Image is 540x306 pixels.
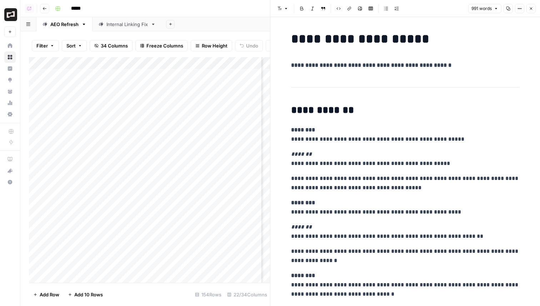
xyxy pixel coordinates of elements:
[191,40,232,51] button: Row Height
[468,4,501,13] button: 991 words
[146,42,183,49] span: Freeze Columns
[90,40,132,51] button: 34 Columns
[4,97,16,109] a: Usage
[36,17,92,31] a: AEO Refresh
[66,42,76,49] span: Sort
[135,40,188,51] button: Freeze Columns
[32,40,59,51] button: Filter
[36,42,48,49] span: Filter
[4,6,16,24] button: Workspace: Brex
[40,291,59,298] span: Add Row
[4,63,16,74] a: Insights
[202,42,227,49] span: Row Height
[29,289,64,300] button: Add Row
[50,21,79,28] div: AEO Refresh
[192,289,224,300] div: 154 Rows
[4,86,16,97] a: Your Data
[246,42,258,49] span: Undo
[74,291,103,298] span: Add 10 Rows
[235,40,263,51] button: Undo
[4,40,16,51] a: Home
[62,40,87,51] button: Sort
[101,42,128,49] span: 34 Columns
[471,5,492,12] span: 991 words
[4,109,16,120] a: Settings
[4,74,16,86] a: Opportunities
[4,176,16,188] button: Help + Support
[4,51,16,63] a: Browse
[64,289,107,300] button: Add 10 Rows
[224,289,270,300] div: 22/34 Columns
[4,8,17,21] img: Brex Logo
[5,165,15,176] div: What's new?
[4,165,16,176] button: What's new?
[92,17,162,31] a: Internal Linking Fix
[4,154,16,165] a: AirOps Academy
[106,21,148,28] div: Internal Linking Fix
